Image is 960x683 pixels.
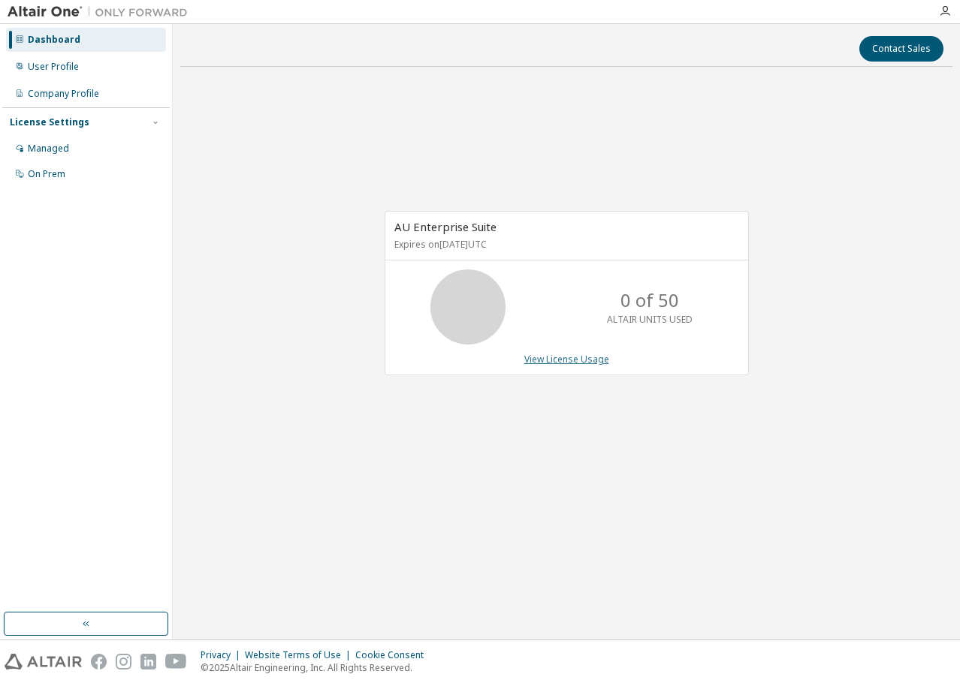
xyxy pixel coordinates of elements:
div: Company Profile [28,88,99,100]
div: Managed [28,143,69,155]
p: ALTAIR UNITS USED [607,313,693,326]
img: altair_logo.svg [5,654,82,669]
div: User Profile [28,61,79,73]
div: License Settings [10,116,89,128]
img: linkedin.svg [140,654,156,669]
div: On Prem [28,168,65,180]
p: 0 of 50 [620,287,679,313]
span: AU Enterprise Suite [394,219,497,234]
img: facebook.svg [91,654,107,669]
div: Privacy [201,649,245,661]
div: Dashboard [28,34,80,46]
div: Website Terms of Use [245,649,355,661]
button: Contact Sales [859,36,943,62]
img: Altair One [8,5,195,20]
img: instagram.svg [116,654,131,669]
p: Expires on [DATE] UTC [394,238,735,251]
a: View License Usage [524,353,609,366]
p: © 2025 Altair Engineering, Inc. All Rights Reserved. [201,661,433,674]
div: Cookie Consent [355,649,433,661]
img: youtube.svg [165,654,187,669]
